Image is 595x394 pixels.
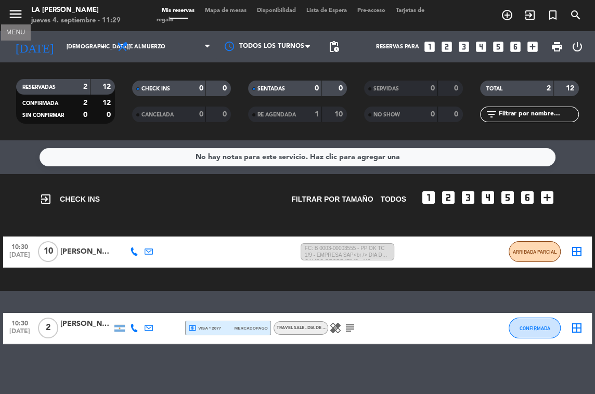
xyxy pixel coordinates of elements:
[376,44,419,50] span: Reservas para
[344,322,356,334] i: subject
[380,193,406,205] span: TODOS
[570,9,582,21] i: search
[223,85,229,92] strong: 0
[334,111,344,118] strong: 10
[431,111,435,118] strong: 0
[38,318,58,338] span: 2
[31,5,121,16] div: LA [PERSON_NAME]
[498,109,578,120] input: Filtrar por nombre...
[102,99,113,107] strong: 12
[570,245,583,258] i: border_all
[157,8,200,14] span: Mis reservas
[7,240,33,252] span: 10:30
[40,193,100,205] span: CHECK INS
[277,326,368,330] span: TRAVEL SALE - DIA DE CAMPO TRADICIONAL
[509,241,561,262] button: ARRIBADA PARCIAL
[566,85,576,92] strong: 12
[491,40,505,54] i: looks_5
[520,325,550,331] span: CONFIRMADA
[328,41,340,53] span: pending_actions
[40,193,52,205] i: exit_to_app
[460,189,476,206] i: looks_3
[223,111,229,118] strong: 0
[551,41,563,53] span: print
[7,317,33,329] span: 10:30
[200,8,252,14] span: Mapa de mesas
[509,40,522,54] i: looks_6
[454,111,460,118] strong: 0
[188,324,221,332] span: visa * 2077
[234,325,267,332] span: mercadopago
[301,243,394,261] span: FC: B 0003-00003555 - PP OK TC 1/9 - EMPRESA SAP<br /> DIA DE CAMPO RECREATIVO - NO SOLICITAN SAL...
[7,252,33,264] span: [DATE]
[31,16,121,26] div: jueves 4. septiembre - 11:29
[440,40,454,54] i: looks_two
[60,246,112,258] div: [PERSON_NAME]
[22,85,56,90] span: RESERVADAS
[22,101,58,106] span: CONFIRMADA
[329,322,342,334] i: healing
[8,6,23,25] button: menu
[22,113,64,118] span: SIN CONFIRMAR
[291,193,373,205] span: Filtrar por tamaño
[454,85,460,92] strong: 0
[571,41,584,53] i: power_settings_new
[257,86,285,91] span: SENTADAS
[83,83,87,90] strong: 2
[513,249,557,255] span: ARRIBADA PARCIAL
[301,8,352,14] span: Lista de Espera
[499,189,516,206] i: looks_5
[83,99,87,107] strong: 2
[352,8,391,14] span: Pre-acceso
[315,111,319,118] strong: 1
[199,85,203,92] strong: 0
[257,112,296,117] span: RE AGENDADA
[431,85,435,92] strong: 0
[457,40,471,54] i: looks_3
[570,322,583,334] i: border_all
[97,41,109,53] i: arrow_drop_down
[1,27,30,36] div: MENU
[188,324,197,332] i: local_atm
[8,6,23,22] i: menu
[83,111,87,119] strong: 0
[102,83,113,90] strong: 12
[474,40,488,54] i: looks_4
[373,112,400,117] span: NO SHOW
[567,31,587,62] div: LOG OUT
[526,40,539,54] i: add_box
[38,241,58,262] span: 10
[60,318,112,330] div: [PERSON_NAME]
[423,40,436,54] i: looks_one
[7,328,33,340] span: [DATE]
[480,189,496,206] i: looks_4
[539,189,555,206] i: add_box
[107,111,113,119] strong: 0
[420,189,437,206] i: looks_one
[252,8,301,14] span: Disponibilidad
[509,318,561,338] button: CONFIRMADA
[486,86,502,91] span: TOTAL
[338,85,344,92] strong: 0
[8,36,61,58] i: [DATE]
[315,85,319,92] strong: 0
[547,85,551,92] strong: 2
[519,189,536,206] i: looks_6
[440,189,457,206] i: looks_two
[501,9,513,21] i: add_circle_outline
[524,9,536,21] i: exit_to_app
[485,108,498,121] i: filter_list
[141,86,170,91] span: CHECK INS
[134,44,165,50] span: Almuerzo
[141,112,174,117] span: CANCELADA
[196,151,400,163] div: No hay notas para este servicio. Haz clic para agregar una
[373,86,399,91] span: SERVIDAS
[547,9,559,21] i: turned_in_not
[199,111,203,118] strong: 0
